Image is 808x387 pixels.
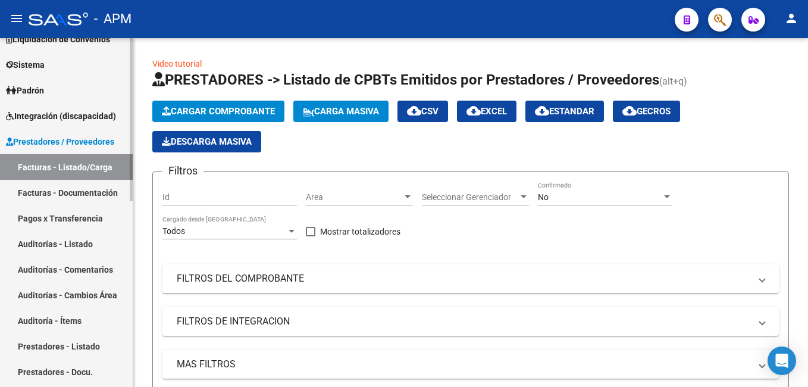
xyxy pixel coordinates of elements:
span: Padrón [6,84,44,97]
span: No [538,192,549,202]
mat-expansion-panel-header: MAS FILTROS [162,350,779,379]
span: Mostrar totalizadores [320,224,400,239]
mat-icon: cloud_download [622,104,637,118]
mat-icon: cloud_download [407,104,421,118]
h3: Filtros [162,163,203,179]
mat-icon: cloud_download [535,104,549,118]
mat-panel-title: MAS FILTROS [177,358,750,371]
span: Carga Masiva [303,106,379,117]
button: Descarga Masiva [152,131,261,152]
span: Liquidación de Convenios [6,33,110,46]
button: Cargar Comprobante [152,101,284,122]
span: Descarga Masiva [162,136,252,147]
span: Area [306,192,402,202]
mat-expansion-panel-header: FILTROS DE INTEGRACION [162,307,779,336]
a: Video tutorial [152,59,202,68]
span: CSV [407,106,439,117]
span: Sistema [6,58,45,71]
span: (alt+q) [659,76,687,87]
button: CSV [397,101,448,122]
button: Gecros [613,101,680,122]
span: Estandar [535,106,594,117]
mat-panel-title: FILTROS DE INTEGRACION [177,315,750,328]
span: PRESTADORES -> Listado de CPBTs Emitidos por Prestadores / Proveedores [152,71,659,88]
div: Open Intercom Messenger [768,347,796,375]
mat-icon: menu [10,11,24,26]
mat-icon: cloud_download [466,104,481,118]
button: EXCEL [457,101,516,122]
span: Prestadores / Proveedores [6,135,114,148]
mat-panel-title: FILTROS DEL COMPROBANTE [177,272,750,285]
button: Estandar [525,101,604,122]
mat-icon: person [784,11,798,26]
span: Cargar Comprobante [162,106,275,117]
button: Carga Masiva [293,101,389,122]
span: - APM [94,6,131,32]
span: EXCEL [466,106,507,117]
span: Todos [162,226,185,236]
span: Seleccionar Gerenciador [422,192,518,202]
app-download-masive: Descarga masiva de comprobantes (adjuntos) [152,131,261,152]
span: Gecros [622,106,671,117]
span: Integración (discapacidad) [6,110,116,123]
mat-expansion-panel-header: FILTROS DEL COMPROBANTE [162,264,779,293]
